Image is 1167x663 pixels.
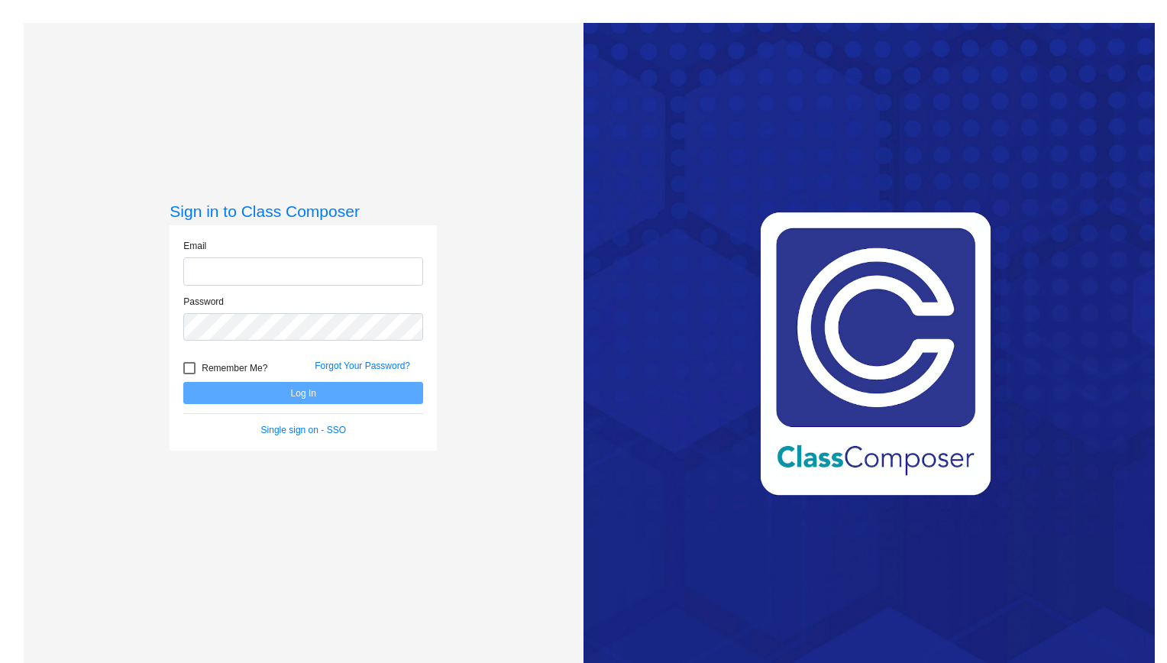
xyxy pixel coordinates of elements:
label: Email [183,239,206,253]
h3: Sign in to Class Composer [170,202,437,221]
label: Password [183,295,224,309]
a: Single sign on - SSO [261,425,346,435]
button: Log In [183,382,423,404]
a: Forgot Your Password? [315,361,410,371]
span: Remember Me? [202,359,267,377]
